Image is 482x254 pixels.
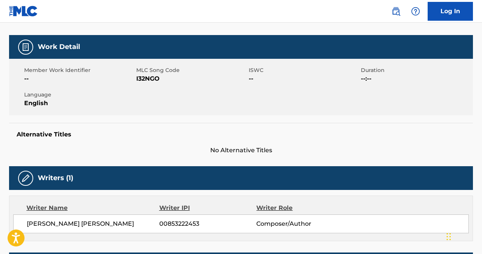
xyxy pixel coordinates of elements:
span: No Alternative Titles [9,146,473,155]
span: [PERSON_NAME] [PERSON_NAME] [27,219,159,228]
span: -- [249,74,359,83]
h5: Work Detail [38,43,80,51]
span: -- [24,74,134,83]
span: English [24,99,134,108]
span: I32NGO [136,74,246,83]
img: Work Detail [21,43,30,52]
img: MLC Logo [9,6,38,17]
iframe: Chat Widget [444,218,482,254]
span: MLC Song Code [136,66,246,74]
img: search [391,7,400,16]
div: Help [408,4,423,19]
img: help [411,7,420,16]
span: Composer/Author [256,219,345,228]
span: Duration [361,66,471,74]
span: Language [24,91,134,99]
div: Drag [447,225,451,248]
div: Writer IPI [159,204,257,213]
h5: Alternative Titles [17,131,465,138]
span: ISWC [249,66,359,74]
span: --:-- [361,74,471,83]
span: Member Work Identifier [24,66,134,74]
span: 00853222453 [159,219,256,228]
a: Public Search [388,4,403,19]
div: Writer Role [256,204,345,213]
a: Log In [428,2,473,21]
img: Writers [21,174,30,183]
div: Writer Name [26,204,159,213]
h5: Writers (1) [38,174,73,182]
